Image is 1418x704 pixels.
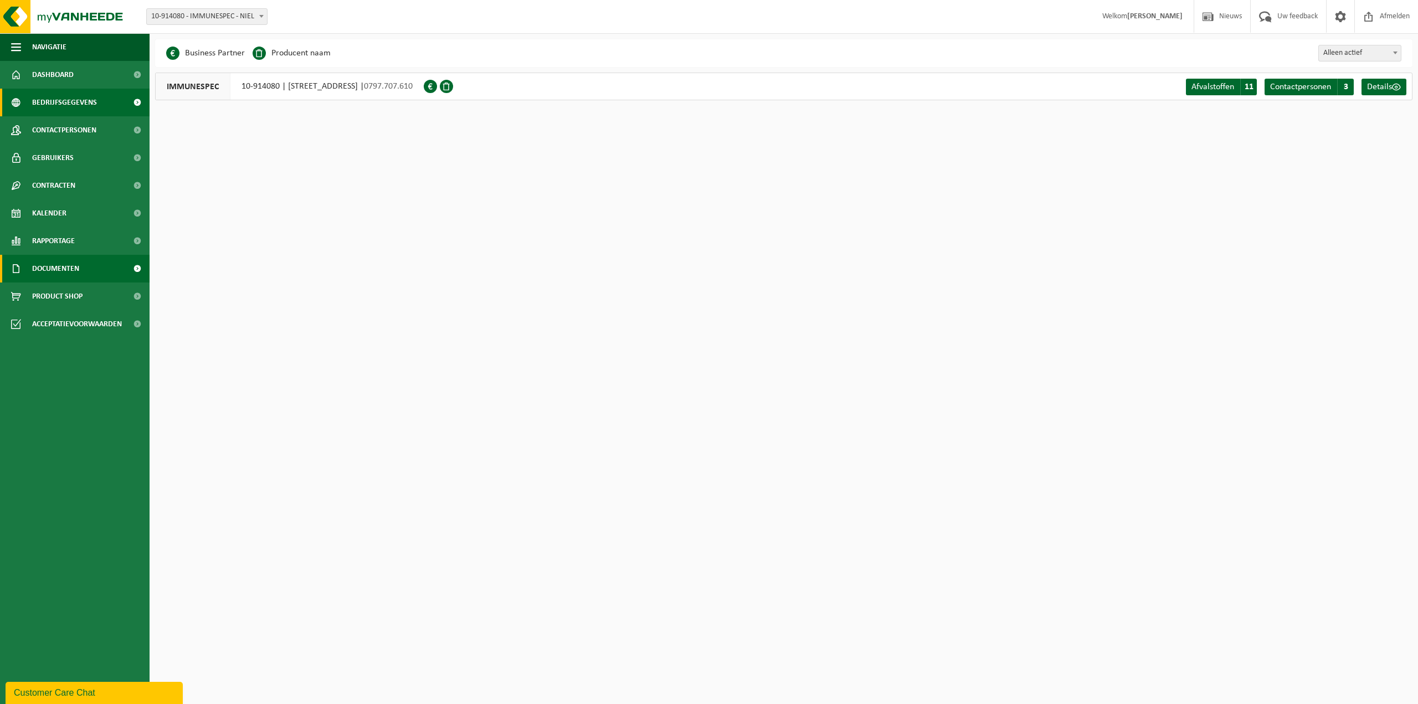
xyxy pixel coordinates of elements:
[1191,83,1234,91] span: Afvalstoffen
[147,9,267,24] span: 10-914080 - IMMUNESPEC - NIEL
[1265,79,1354,95] a: Contactpersonen 3
[32,116,96,144] span: Contactpersonen
[32,255,79,282] span: Documenten
[6,680,185,704] iframe: chat widget
[32,61,74,89] span: Dashboard
[146,8,268,25] span: 10-914080 - IMMUNESPEC - NIEL
[32,282,83,310] span: Product Shop
[32,89,97,116] span: Bedrijfsgegevens
[1270,83,1331,91] span: Contactpersonen
[1240,79,1257,95] span: 11
[1367,83,1392,91] span: Details
[1362,79,1406,95] a: Details
[1186,79,1257,95] a: Afvalstoffen 11
[253,45,331,61] li: Producent naam
[32,144,74,172] span: Gebruikers
[155,73,424,100] div: 10-914080 | [STREET_ADDRESS] |
[32,199,66,227] span: Kalender
[166,45,245,61] li: Business Partner
[1337,79,1354,95] span: 3
[32,310,122,338] span: Acceptatievoorwaarden
[32,33,66,61] span: Navigatie
[32,172,75,199] span: Contracten
[1319,45,1401,61] span: Alleen actief
[1127,12,1183,20] strong: [PERSON_NAME]
[364,82,413,91] span: 0797.707.610
[1318,45,1401,61] span: Alleen actief
[32,227,75,255] span: Rapportage
[156,73,230,100] span: IMMUNESPEC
